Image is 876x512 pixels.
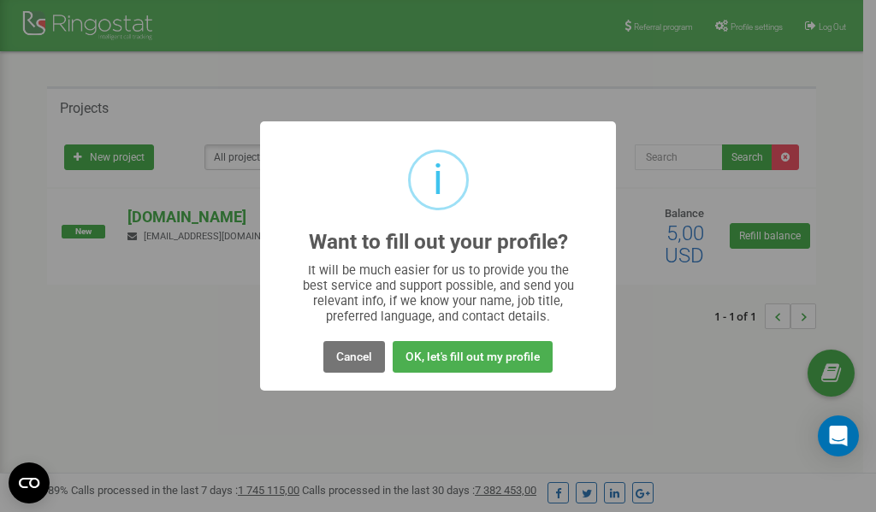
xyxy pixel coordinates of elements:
button: OK, let's fill out my profile [393,341,553,373]
button: Open CMP widget [9,462,50,503]
div: i [433,152,443,208]
h2: Want to fill out your profile? [309,231,568,254]
div: Open Intercom Messenger [818,415,859,456]
div: It will be much easier for us to provide you the best service and support possible, and send you ... [294,262,583,324]
button: Cancel [323,341,385,373]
